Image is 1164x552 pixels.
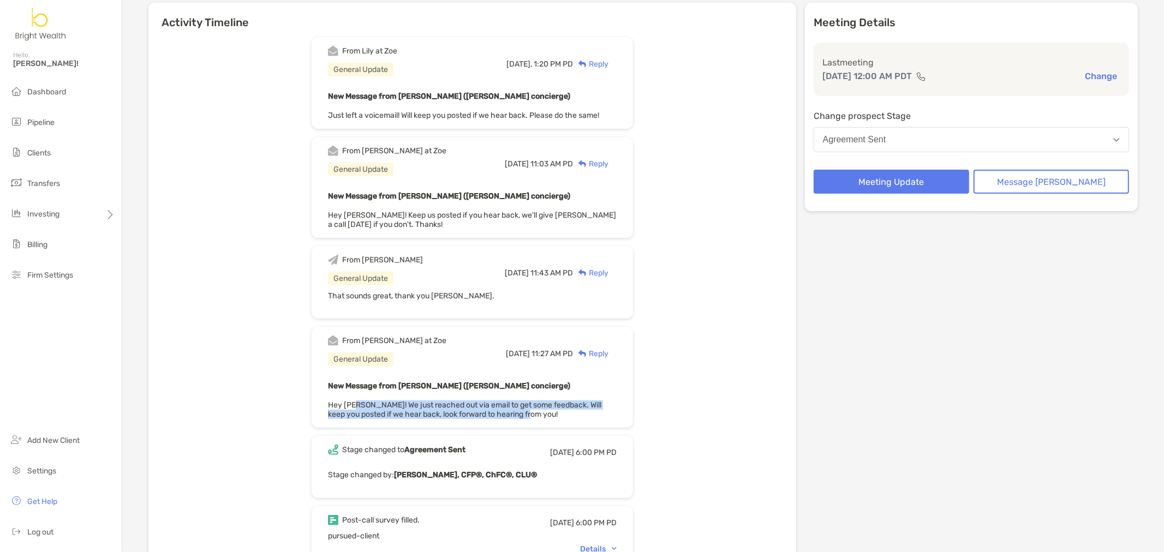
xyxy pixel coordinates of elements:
[974,170,1129,194] button: Message [PERSON_NAME]
[27,497,57,506] span: Get Help
[822,56,1120,69] p: Last meeting
[10,115,23,128] img: pipeline icon
[823,135,886,145] div: Agreement Sent
[506,59,532,69] span: [DATE],
[505,268,529,278] span: [DATE]
[328,92,570,101] b: New Message from [PERSON_NAME] ([PERSON_NAME] concierge)
[505,159,529,169] span: [DATE]
[10,237,23,250] img: billing icon
[550,448,574,457] span: [DATE]
[27,148,51,158] span: Clients
[328,445,338,455] img: Event icon
[530,159,573,169] span: 11:03 AM PD
[530,268,573,278] span: 11:43 AM PD
[814,127,1129,152] button: Agreement Sent
[573,267,608,279] div: Reply
[578,160,587,167] img: Reply icon
[10,433,23,446] img: add_new_client icon
[342,445,465,454] div: Stage changed to
[506,349,530,358] span: [DATE]
[10,525,23,538] img: logout icon
[328,515,338,525] img: Event icon
[573,58,608,70] div: Reply
[13,4,69,44] img: Zoe Logo
[342,46,397,56] div: From Lily at Zoe
[27,271,73,280] span: Firm Settings
[10,494,23,507] img: get-help icon
[10,464,23,477] img: settings icon
[328,272,393,285] div: General Update
[328,468,617,482] p: Stage changed by:
[404,445,465,454] b: Agreement Sent
[578,350,587,357] img: Reply icon
[576,448,617,457] span: 6:00 PM PD
[10,268,23,281] img: firm-settings icon
[822,69,912,83] p: [DATE] 12:00 AM PDT
[27,209,59,219] span: Investing
[328,63,393,76] div: General Update
[27,179,60,188] span: Transfers
[328,255,338,265] img: Event icon
[814,170,969,194] button: Meeting Update
[27,118,55,127] span: Pipeline
[328,531,379,541] span: pursued-client
[328,381,570,391] b: New Message from [PERSON_NAME] ([PERSON_NAME] concierge)
[10,85,23,98] img: dashboard icon
[342,255,423,265] div: From [PERSON_NAME]
[573,158,608,170] div: Reply
[27,436,80,445] span: Add New Client
[10,176,23,189] img: transfers icon
[394,470,537,479] b: [PERSON_NAME], CFP®, ChFC®, CLU®
[328,46,338,56] img: Event icon
[10,146,23,159] img: clients icon
[328,291,494,301] span: That sounds great, thank you [PERSON_NAME].
[13,59,115,68] span: [PERSON_NAME]!
[612,547,617,550] img: Chevron icon
[328,352,393,366] div: General Update
[27,240,47,249] span: Billing
[573,348,608,359] div: Reply
[576,518,617,527] span: 6:00 PM PD
[328,111,599,120] span: Just left a voicemail! Will keep you posted if we hear back. Please do the same!
[27,527,53,537] span: Log out
[342,146,446,155] div: From [PERSON_NAME] at Zoe
[328,146,338,156] img: Event icon
[27,466,56,476] span: Settings
[814,109,1129,123] p: Change prospect Stage
[328,400,601,419] span: Hey [PERSON_NAME]! We just reached out via email to get some feedback. Will keep you posted if we...
[1082,70,1120,82] button: Change
[328,163,393,176] div: General Update
[532,349,573,358] span: 11:27 AM PD
[10,207,23,220] img: investing icon
[27,87,66,97] span: Dashboard
[916,72,926,81] img: communication type
[328,211,616,229] span: Hey [PERSON_NAME]! Keep us posted if you hear back, we'll give [PERSON_NAME] a call [DATE] if you...
[550,518,574,527] span: [DATE]
[328,335,338,346] img: Event icon
[534,59,573,69] span: 1:20 PM PD
[578,61,587,68] img: Reply icon
[814,16,1129,29] p: Meeting Details
[342,515,420,525] div: Post-call survey filled.
[1113,138,1120,142] img: Open dropdown arrow
[578,269,587,277] img: Reply icon
[342,336,446,345] div: From [PERSON_NAME] at Zoe
[148,3,796,29] h6: Activity Timeline
[328,191,570,201] b: New Message from [PERSON_NAME] ([PERSON_NAME] concierge)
